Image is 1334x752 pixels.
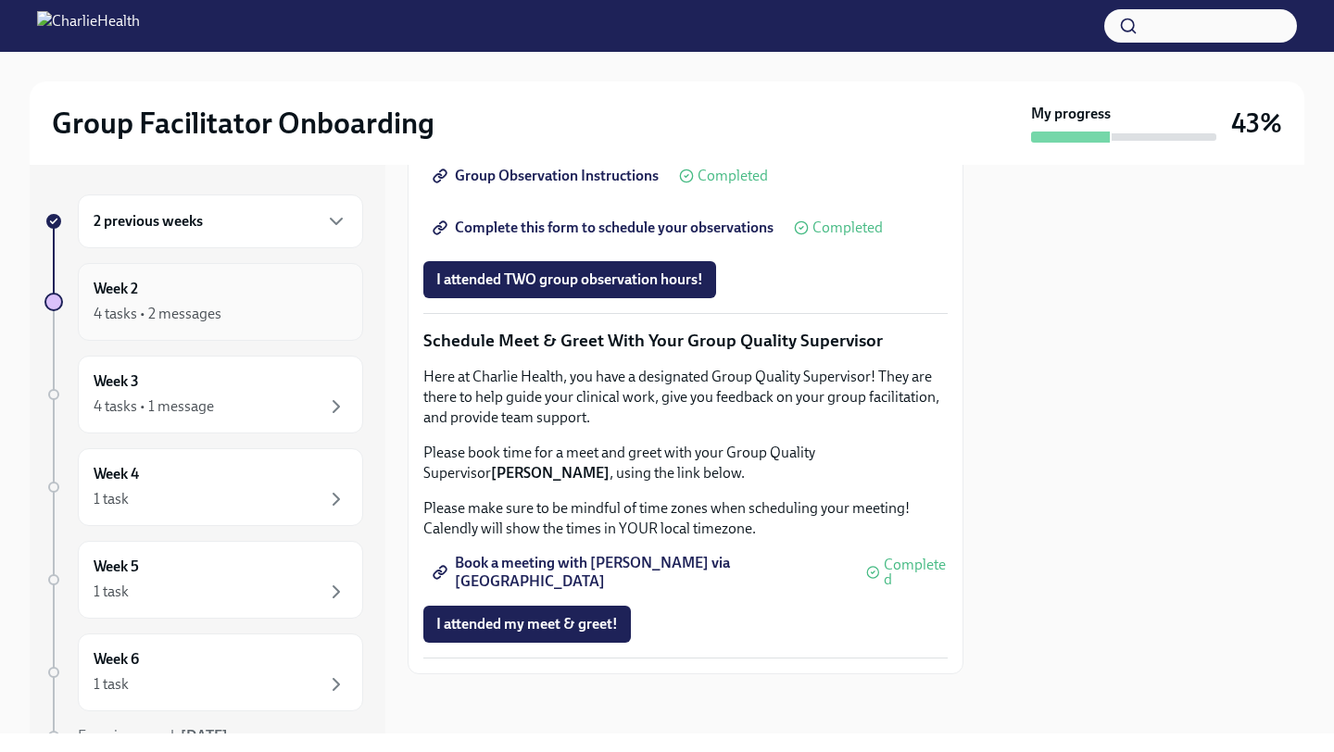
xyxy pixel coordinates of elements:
a: Week 24 tasks • 2 messages [44,263,363,341]
span: Completed [884,558,948,587]
div: 4 tasks • 2 messages [94,304,221,324]
h6: Week 2 [94,279,138,299]
button: I attended TWO group observation hours! [423,261,716,298]
p: Please book time for a meet and greet with your Group Quality Supervisor , using the link below. [423,443,948,483]
span: I attended TWO group observation hours! [436,270,703,289]
a: Week 41 task [44,448,363,526]
strong: [PERSON_NAME] [491,464,610,482]
div: 1 task [94,582,129,602]
span: I attended my meet & greet! [436,615,618,633]
img: CharlieHealth [37,11,140,41]
p: Here at Charlie Health, you have a designated Group Quality Supervisor! They are there to help gu... [423,367,948,428]
a: Week 51 task [44,541,363,619]
a: Week 61 task [44,633,363,711]
h6: Week 4 [94,464,139,484]
span: Experience ends [78,727,228,745]
p: Please make sure to be mindful of time zones when scheduling your meeting! Calendly will show the... [423,498,948,539]
button: I attended my meet & greet! [423,606,631,643]
h6: Week 5 [94,557,139,577]
h6: 2 previous weeks [94,211,203,232]
strong: [DATE] [181,727,228,745]
a: Week 34 tasks • 1 message [44,356,363,433]
h3: 43% [1231,107,1282,140]
span: Complete this form to schedule your observations [436,219,774,237]
strong: My progress [1031,104,1111,124]
a: Book a meeting with [PERSON_NAME] via [GEOGRAPHIC_DATA] [423,554,859,591]
div: 1 task [94,489,129,509]
span: Completed [698,169,768,183]
h6: Week 3 [94,371,139,392]
div: 1 task [94,674,129,695]
a: Group Observation Instructions [423,157,672,194]
span: Book a meeting with [PERSON_NAME] via [GEOGRAPHIC_DATA] [436,563,846,582]
div: 2 previous weeks [78,194,363,248]
p: Schedule Meet & Greet With Your Group Quality Supervisor [423,329,948,353]
div: 4 tasks • 1 message [94,396,214,417]
h6: Week 6 [94,649,139,670]
h2: Group Facilitator Onboarding [52,105,434,142]
a: Complete this form to schedule your observations [423,209,787,246]
span: Completed [812,220,883,235]
span: Group Observation Instructions [436,167,659,185]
